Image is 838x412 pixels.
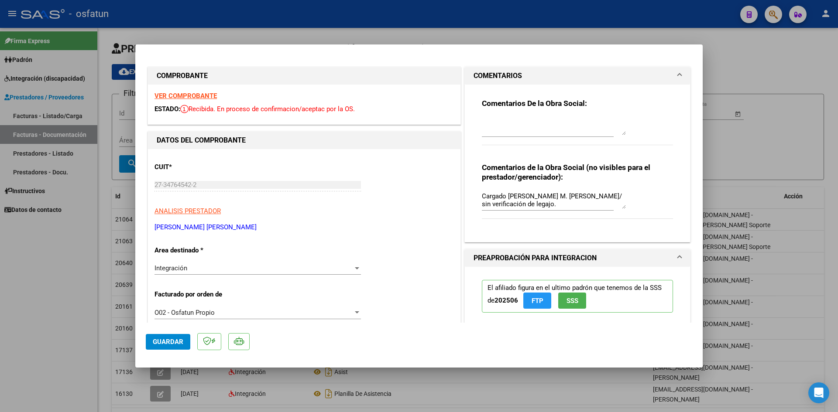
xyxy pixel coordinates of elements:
p: El afiliado figura en el ultimo padrón que tenemos de la SSS de [482,280,673,313]
span: ESTADO: [155,105,180,113]
span: FTP [532,297,543,305]
p: Facturado por orden de [155,289,244,300]
p: CUIT [155,162,244,172]
button: FTP [523,293,551,309]
span: O02 - Osfatun Propio [155,309,215,317]
p: Area destinado * [155,245,244,255]
span: Integración [155,264,187,272]
mat-expansion-panel-header: COMENTARIOS [465,67,690,85]
strong: DATOS DEL COMPROBANTE [157,136,246,144]
h1: PREAPROBACIÓN PARA INTEGRACION [474,253,597,263]
a: VER COMPROBANTE [155,92,217,100]
strong: Comentarios De la Obra Social: [482,99,587,108]
span: Guardar [153,338,183,346]
span: ANALISIS PRESTADOR [155,207,221,215]
div: COMENTARIOS [465,85,690,242]
mat-expansion-panel-header: PREAPROBACIÓN PARA INTEGRACION [465,249,690,267]
div: Open Intercom Messenger [808,382,829,403]
strong: Comentarios de la Obra Social (no visibles para el prestador/gerenciador): [482,163,650,181]
strong: 202506 [495,296,518,304]
strong: COMPROBANTE [157,72,208,80]
button: SSS [558,293,586,309]
h1: COMENTARIOS [474,71,522,81]
span: SSS [567,297,578,305]
span: Recibida. En proceso de confirmacion/aceptac por la OS. [180,105,355,113]
button: Guardar [146,334,190,350]
p: [PERSON_NAME] [PERSON_NAME] [155,222,454,232]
